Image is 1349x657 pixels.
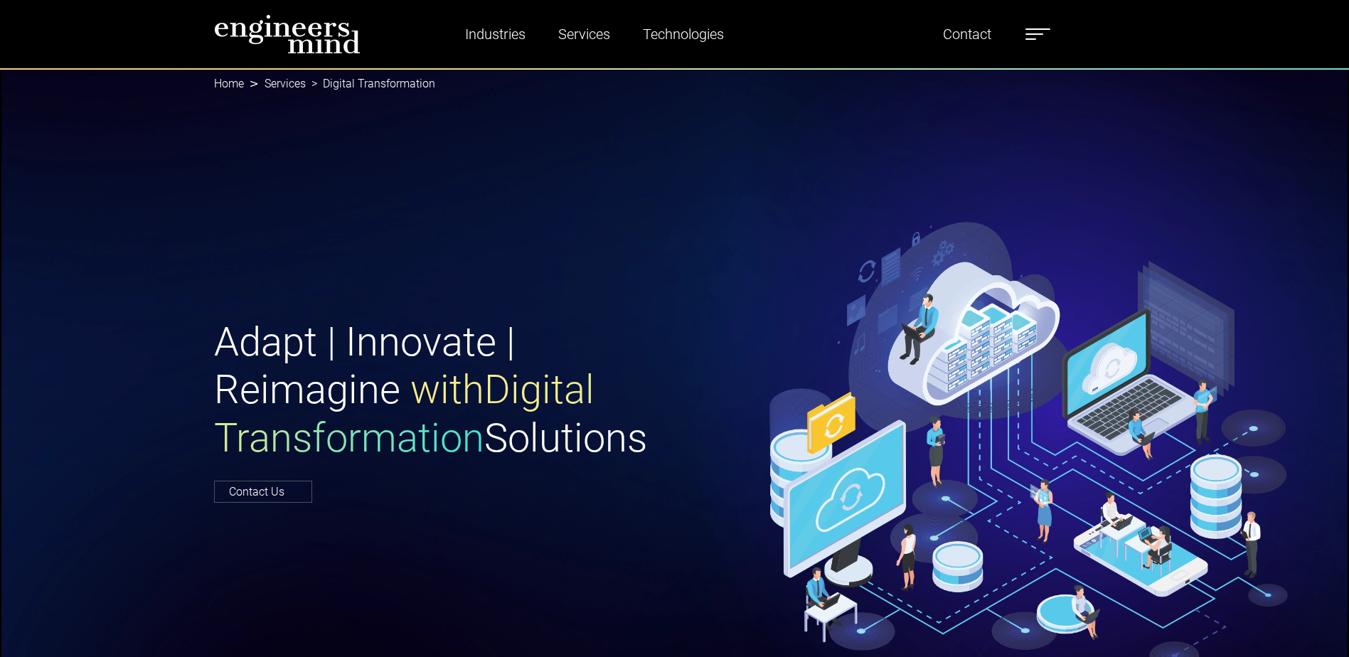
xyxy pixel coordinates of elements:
li: Digital Transformation [306,75,435,92]
a: Services [265,77,306,90]
a: Technologies [637,18,730,50]
a: Industries [459,18,531,50]
a: Contact [937,18,997,50]
a: Home [214,77,244,90]
nav: breadcrumb [214,68,1136,100]
a: Contact Us [214,481,312,503]
h1: Adapt | Innovate | Reimagine Solutions [214,319,666,462]
img: logo [214,14,361,54]
a: Services [553,18,616,50]
span: with Digital Transformation [214,366,594,461]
